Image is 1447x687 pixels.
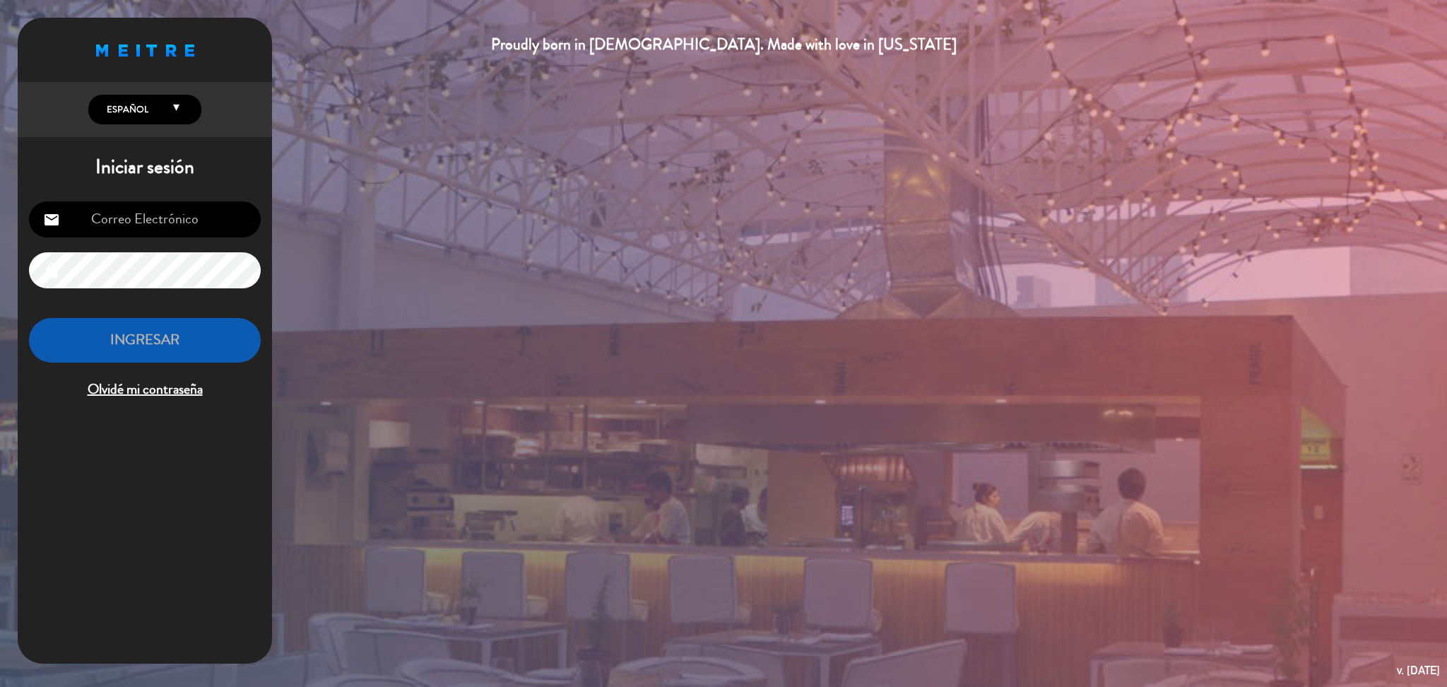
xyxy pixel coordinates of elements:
i: lock [43,262,60,279]
h1: Iniciar sesión [18,155,272,180]
span: Olvidé mi contraseña [29,378,261,401]
button: INGRESAR [29,318,261,363]
span: Español [103,102,148,117]
div: v. [DATE] [1397,661,1440,680]
i: email [43,211,60,228]
input: Correo Electrónico [29,201,261,237]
